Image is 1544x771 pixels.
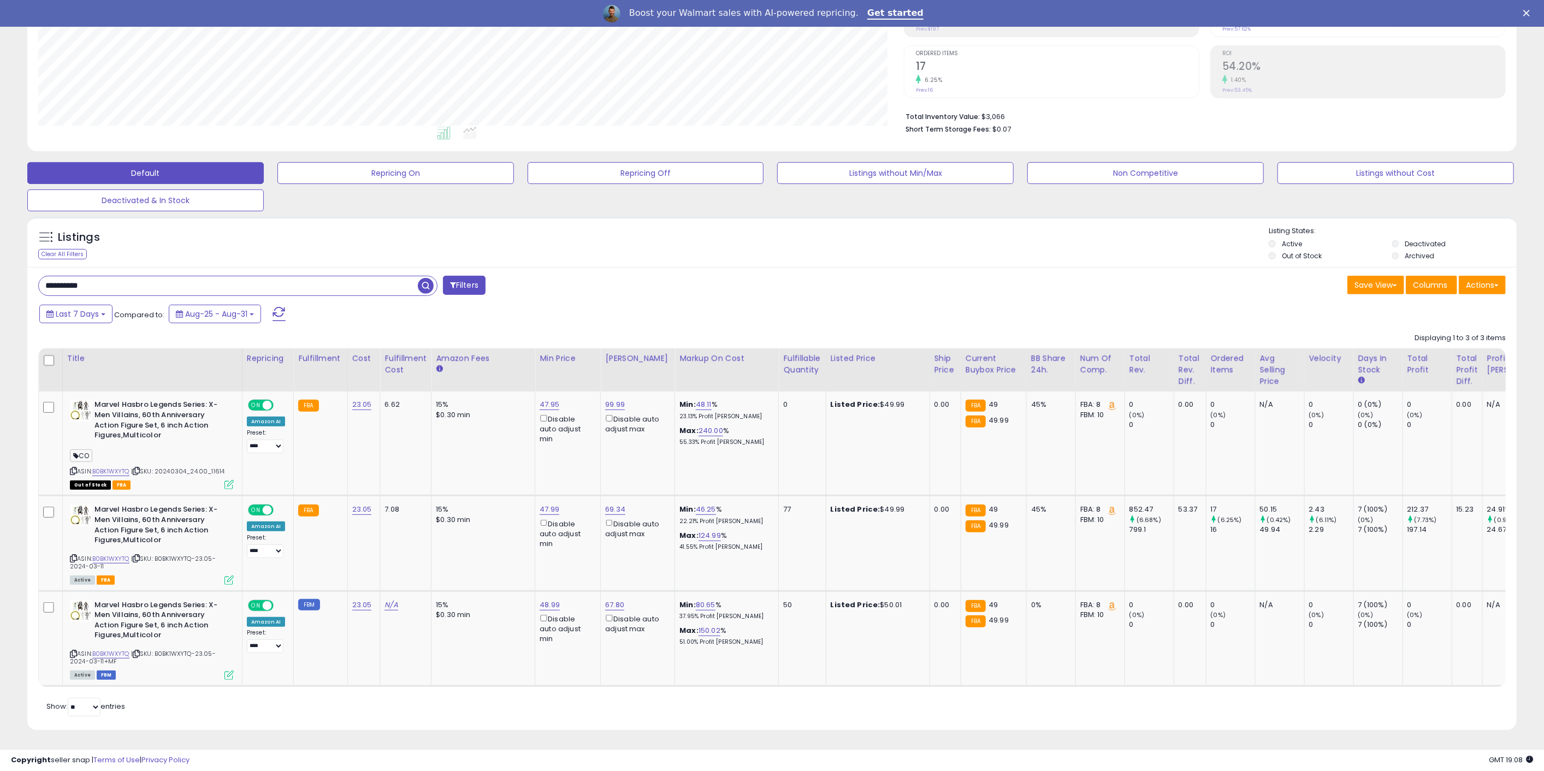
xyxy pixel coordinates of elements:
div: Cost [352,353,376,364]
div: 17 [1211,505,1255,514]
span: All listings currently available for purchase on Amazon [70,671,95,680]
div: 0 [1407,400,1452,410]
h2: 54.20% [1222,60,1505,75]
div: FBA: 8 [1080,400,1116,410]
div: 7.08 [384,505,423,514]
div: BB Share 24h. [1031,353,1071,376]
p: 41.55% Profit [PERSON_NAME] [679,543,770,551]
button: Actions [1459,276,1506,294]
div: 7 (100%) [1358,525,1403,535]
span: OFF [272,601,289,610]
div: Preset: [247,429,285,453]
a: B0BK1WXYTQ [92,649,129,659]
div: Total Profit Diff. [1457,353,1478,387]
span: 49 [989,600,998,610]
a: N/A [384,600,398,610]
div: Disable auto adjust min [540,518,592,549]
small: Prev: 16 [916,87,933,93]
a: 240.00 [699,425,723,436]
div: % [679,400,770,420]
div: Clear All Filters [38,249,87,259]
button: Save View [1347,276,1404,294]
li: $3,066 [906,109,1498,122]
th: The percentage added to the cost of goods (COGS) that forms the calculator for Min & Max prices. [675,348,779,392]
div: N/A [1260,400,1296,410]
div: 15% [436,505,527,514]
div: Fulfillable Quantity [783,353,821,376]
div: Preset: [247,629,285,653]
div: 2.43 [1309,505,1353,514]
small: (0%) [1358,411,1374,419]
div: Fulfillment Cost [384,353,427,376]
span: ON [249,401,263,410]
span: Aug-25 - Aug-31 [185,309,247,319]
button: Repricing Off [528,162,764,184]
div: ASIN: [70,600,234,679]
b: Min: [679,504,696,514]
div: Current Buybox Price [966,353,1022,376]
p: Listing States: [1269,226,1517,236]
div: Amazon AI [247,617,285,627]
button: Deactivated & In Stock [27,189,264,211]
span: All listings that are currently out of stock and unavailable for purchase on Amazon [70,481,111,490]
div: % [679,531,770,551]
small: (0%) [1129,411,1145,419]
div: 0.00 [1179,400,1198,410]
div: 7 (100%) [1358,620,1403,630]
div: Amazon AI [247,417,285,426]
span: | SKU: 20240304_24.00_11614 [131,467,225,476]
small: (6.68%) [1137,515,1161,524]
div: 0 [1211,600,1255,610]
p: 55.33% Profit [PERSON_NAME] [679,438,770,446]
div: Total Profit [1407,353,1447,376]
button: Repricing On [277,162,514,184]
div: % [679,626,770,646]
div: 0 [1309,420,1353,430]
span: ON [249,601,263,610]
img: Profile image for Adrian [603,5,620,22]
div: 0 [1211,400,1255,410]
div: 0.00 [1457,400,1474,410]
small: FBA [966,400,986,412]
div: $0.30 min [436,515,527,525]
div: 0 [1309,400,1353,410]
div: 212.37 [1407,505,1452,514]
small: (0.97%) [1494,515,1518,524]
a: 80.65 [696,600,715,610]
div: Listed Price [831,353,925,364]
div: Displaying 1 to 3 of 3 items [1415,333,1506,343]
div: 7 (100%) [1358,600,1403,610]
a: B0BK1WXYTQ [92,554,129,564]
small: (0.42%) [1267,515,1291,524]
a: 67.80 [605,600,624,610]
div: 45% [1031,505,1067,514]
div: 0 [1407,420,1452,430]
a: 47.99 [540,504,559,515]
div: Disable auto adjust max [605,613,666,634]
div: 197.14 [1407,525,1452,535]
div: Amazon AI [247,521,285,531]
b: Short Term Storage Fees: [906,124,991,134]
div: % [679,600,770,620]
div: 15% [436,600,527,610]
small: (7.73%) [1415,515,1437,524]
div: Fulfillment [298,353,342,364]
b: Min: [679,399,696,410]
span: 49.99 [989,615,1009,625]
div: 0 [1129,400,1174,410]
span: FBA [97,576,115,585]
a: 124.99 [699,530,721,541]
div: $0.30 min [436,410,527,420]
div: 799.1 [1129,525,1174,535]
b: Listed Price: [831,399,880,410]
button: Filters [443,276,486,295]
a: Privacy Policy [141,755,190,765]
div: Amazon Fees [436,353,530,364]
div: Disable auto adjust max [605,413,666,434]
b: Max: [679,530,699,541]
div: 0 [1407,600,1452,610]
a: 46.25 [696,504,716,515]
span: OFF [272,506,289,515]
div: Disable auto adjust max [605,518,666,539]
b: Marvel Hasbro Legends Series: X-Men Villains, 60th Anniversary Action Figure Set, 6 inch Action F... [94,400,227,443]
